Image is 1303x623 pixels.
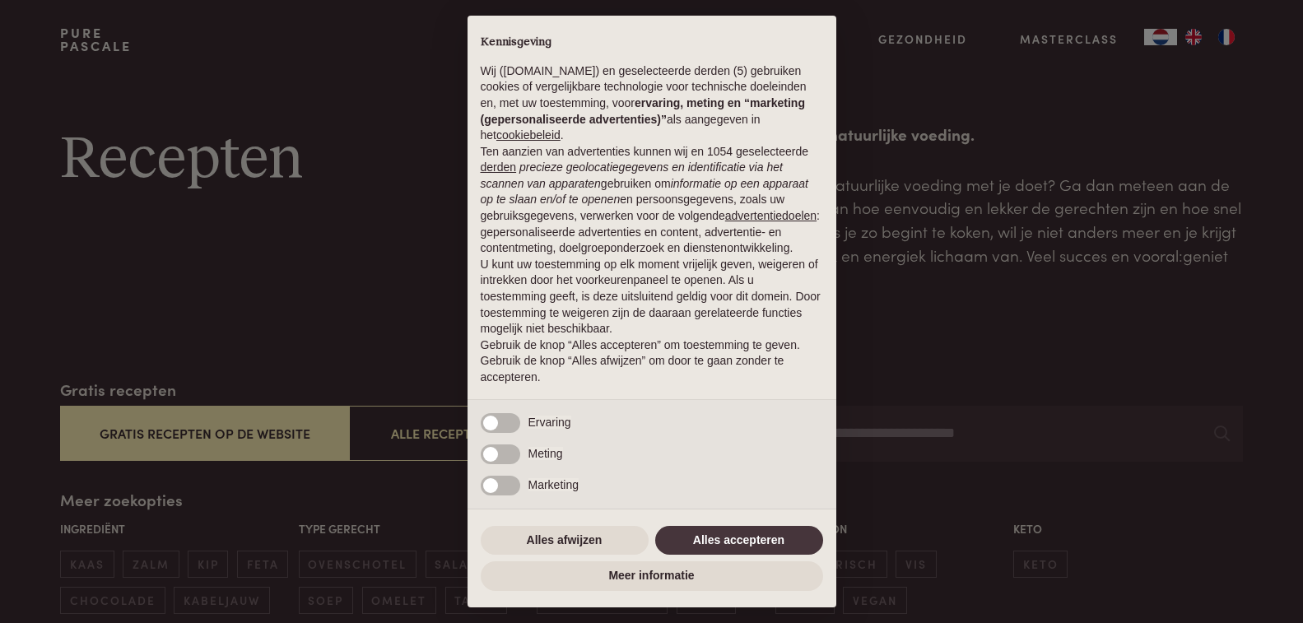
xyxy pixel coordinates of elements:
[528,416,571,429] span: Ervaring
[481,96,805,126] strong: ervaring, meting en “marketing (gepersonaliseerde advertenties)”
[481,177,809,207] em: informatie op een apparaat op te slaan en/of te openen
[496,128,561,142] a: cookiebeleid
[481,160,783,190] em: precieze geolocatiegegevens en identificatie via het scannen van apparaten
[481,337,823,386] p: Gebruik de knop “Alles accepteren” om toestemming te geven. Gebruik de knop “Alles afwijzen” om d...
[481,160,517,176] button: derden
[481,144,823,257] p: Ten aanzien van advertenties kunnen wij en 1054 geselecteerde gebruiken om en persoonsgegevens, z...
[528,447,563,460] span: Meting
[481,561,823,591] button: Meer informatie
[528,478,579,491] span: Marketing
[655,526,823,556] button: Alles accepteren
[481,257,823,337] p: U kunt uw toestemming op elk moment vrijelijk geven, weigeren of intrekken door het voorkeurenpan...
[481,35,823,50] h2: Kennisgeving
[481,526,649,556] button: Alles afwijzen
[725,208,817,225] button: advertentiedoelen
[481,63,823,144] p: Wij ([DOMAIN_NAME]) en geselecteerde derden (5) gebruiken cookies of vergelijkbare technologie vo...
